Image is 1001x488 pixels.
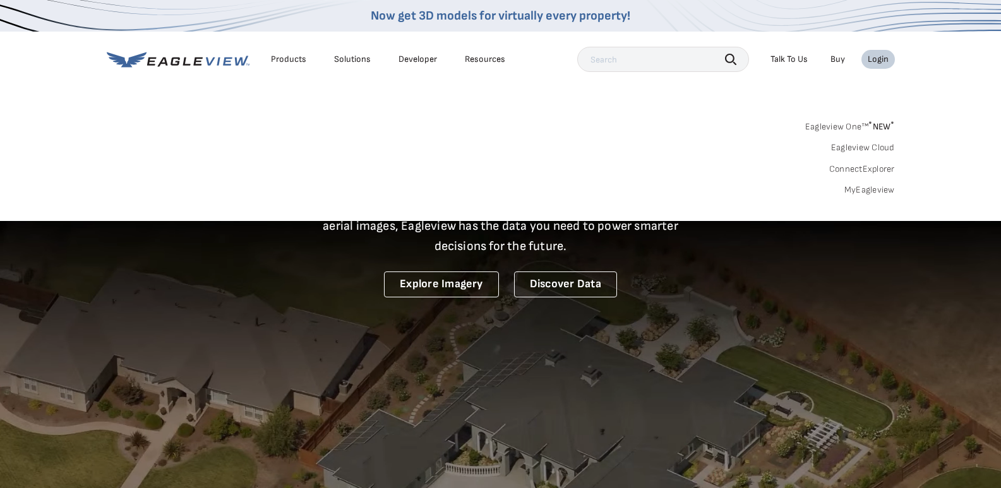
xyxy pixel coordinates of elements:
[868,121,894,132] span: NEW
[805,117,895,132] a: Eagleview One™*NEW*
[830,54,845,65] a: Buy
[271,54,306,65] div: Products
[465,54,505,65] div: Resources
[308,196,694,256] p: A new era starts here. Built on more than 3.5 billion high-resolution aerial images, Eagleview ha...
[384,271,499,297] a: Explore Imagery
[831,142,895,153] a: Eagleview Cloud
[334,54,371,65] div: Solutions
[514,271,617,297] a: Discover Data
[844,184,895,196] a: MyEagleview
[371,8,630,23] a: Now get 3D models for virtually every property!
[770,54,808,65] div: Talk To Us
[868,54,889,65] div: Login
[577,47,749,72] input: Search
[829,164,895,175] a: ConnectExplorer
[399,54,437,65] a: Developer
